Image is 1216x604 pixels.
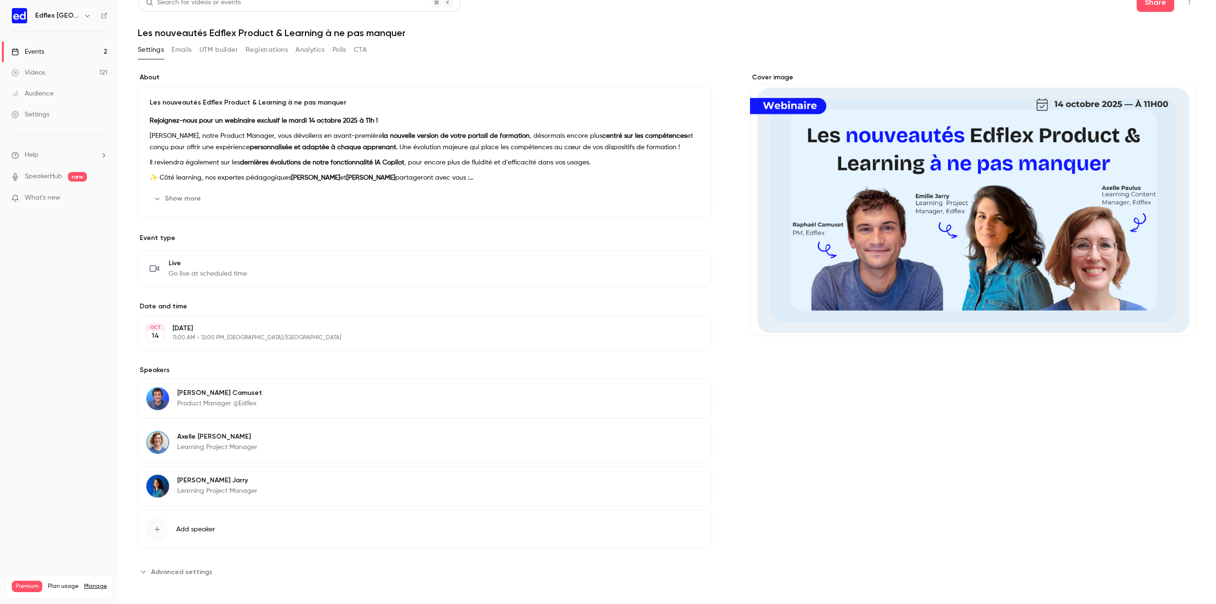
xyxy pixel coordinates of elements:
strong: la nouvelle version de votre portail de formation [382,133,530,139]
a: Manage [84,583,107,590]
section: Advanced settings [138,564,712,579]
div: Events [11,47,44,57]
div: Emilie Jarry[PERSON_NAME] JarryLearning Project Manager [138,466,712,506]
span: Plan usage [48,583,78,590]
img: Emilie Jarry [146,475,169,498]
strong: [PERSON_NAME] [291,174,340,181]
span: Add speaker [176,525,215,534]
p: [PERSON_NAME] Jarry [177,476,257,485]
strong: [PERSON_NAME] [346,174,395,181]
p: Les nouveautés Edflex Product & Learning à ne pas manquer [150,98,700,107]
span: What's new [25,193,60,203]
img: Axelle Paulus [146,431,169,454]
strong: Rejoignez-nous pour un webinaire exclusif le mardi 14 octobre 2025 à 11h ! [150,117,378,124]
p: Event type [138,233,712,243]
label: Speakers [138,365,712,375]
div: Settings [11,110,49,119]
button: CTA [354,42,367,58]
p: 11:00 AM - 12:00 PM, [GEOGRAPHIC_DATA]/[GEOGRAPHIC_DATA] [172,334,662,342]
p: Learning Project Manager [177,442,257,452]
p: Learning Project Manager [177,486,257,496]
a: SpeakerHub [25,172,62,182]
img: Raphaël Camuset [146,387,169,410]
span: Advanced settings [151,567,212,577]
iframe: Noticeable Trigger [96,194,107,202]
strong: centré sur les compétences [602,133,687,139]
p: [PERSON_NAME] Camuset [177,388,262,398]
div: Audience [11,89,54,98]
p: 14 [152,331,159,341]
h1: Les nouveautés Edflex Product & Learning à ne pas manquer [138,27,1197,38]
div: OCT [147,324,164,331]
p: [PERSON_NAME], notre Product Manager, vous dévoilera en avant-première , désormais encore plus et... [150,130,700,153]
label: Date and time [138,302,712,311]
span: Go live at scheduled time [169,269,247,278]
button: Polls [332,42,346,58]
div: Raphaël Camuset[PERSON_NAME] CamusetProduct Manager @Edflex [138,379,712,419]
label: About [138,73,712,82]
button: Registrations [246,42,288,58]
div: Axelle PaulusAxelle [PERSON_NAME]Learning Project Manager [138,422,712,462]
button: UTM builder [199,42,238,58]
span: Help [25,150,38,160]
section: Cover image [750,73,1197,336]
p: Axelle [PERSON_NAME] [177,432,257,441]
button: Settings [138,42,164,58]
p: Product Manager @Edflex [177,399,262,408]
li: help-dropdown-opener [11,150,107,160]
strong: personnalisée et adaptée à chaque apprenant [250,144,396,151]
strong: dernières évolutions de notre fonctionnalité IA Copilot [240,159,404,166]
label: Cover image [750,73,1197,82]
h6: Edflex [GEOGRAPHIC_DATA] [35,11,80,20]
img: Edflex France [12,8,27,23]
div: Videos [11,68,45,77]
span: Premium [12,581,42,592]
p: [DATE] [172,324,662,333]
button: Analytics [295,42,325,58]
button: Add speaker [138,510,712,549]
span: new [68,172,87,182]
p: ✨ Côté learning, nos expertes pédagogiques et partageront avec vous : [150,172,700,183]
button: Show more [150,191,207,206]
button: Emails [171,42,191,58]
button: Advanced settings [138,564,218,579]
p: Il reviendra également sur les , pour encore plus de fluidité et d’efficacité dans vos usages. [150,157,700,168]
span: Live [169,259,247,268]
